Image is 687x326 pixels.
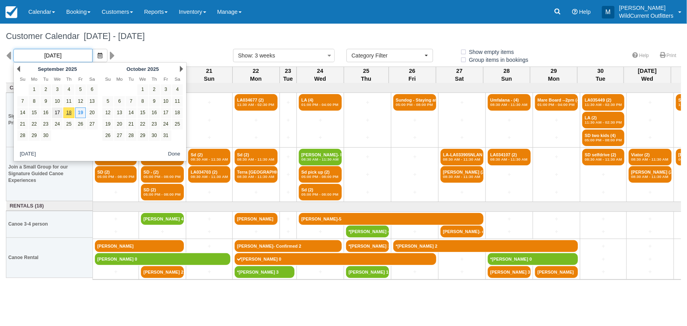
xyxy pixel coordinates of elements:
[582,170,624,179] a: +
[87,119,97,130] a: 27
[66,76,72,81] span: Thursday
[172,84,183,95] a: 4
[148,66,159,72] span: 2025
[582,228,624,236] a: +
[161,107,171,118] a: 17
[460,57,535,62] span: Group items in bookings
[280,67,296,83] th: 23 Tue
[237,174,275,179] em: 08:30 AM - 11:30 AM
[152,76,157,81] span: Thursday
[38,66,64,72] span: September
[629,215,672,223] a: +
[8,84,91,92] a: Canoe Adventures (37)
[43,76,48,81] span: Tuesday
[164,76,168,81] span: Friday
[436,67,483,83] th: 27 Sat
[344,67,389,83] th: 25 Thu
[572,9,578,15] i: Help
[235,188,278,196] a: +
[488,94,531,111] a: Umfalana - (4)08:30 AM - 11:30 AM
[126,66,146,72] span: October
[629,166,672,183] a: [PERSON_NAME] (2)08:30 AM - 11:30 AM
[252,52,275,59] span: : 3 weeks
[165,149,183,159] button: Done
[585,138,622,143] em: 05:00 PM - 08:00 PM
[235,116,278,124] a: +
[29,130,39,141] a: 29
[441,116,483,124] a: +
[488,149,531,165] a: LA034107 (2)08:30 AM - 11:30 AM
[282,188,294,196] a: +
[441,255,483,263] a: +
[460,54,533,66] label: Group items in bookings
[29,84,39,95] a: 1
[75,119,86,130] a: 26
[299,133,342,142] a: +
[490,157,528,162] em: 08:30 AM - 11:30 AM
[114,130,125,141] a: 27
[582,94,624,111] a: LA035449 (2)11:30 AM - 02:30 PM
[95,268,137,276] a: +
[393,188,436,196] a: +
[582,149,624,165] a: SD selfdrive (2)08:30 AM - 11:30 AM
[299,166,342,183] a: Sd pick up (2)05:00 PM - 08:00 PM
[63,107,74,118] a: 18
[137,84,148,95] a: 1
[8,202,91,210] a: Rentals (18)
[629,242,672,250] a: +
[582,130,624,146] a: SD two kids (4)05:00 PM - 08:00 PM
[393,228,436,236] a: +
[460,49,520,54] span: Show empty items
[143,192,181,197] em: 05:00 PM - 08:00 PM
[141,184,184,200] a: SD (2)05:00 PM - 08:00 PM
[188,166,230,183] a: LA034703 (2)08:30 AM - 11:30 AM
[488,170,531,179] a: +
[17,66,20,72] a: Prev
[188,242,230,250] a: +
[535,215,578,223] a: +
[126,119,136,130] a: 21
[149,84,159,95] a: 2
[582,242,624,250] a: +
[149,130,159,141] a: 30
[346,188,389,196] a: +
[172,96,183,107] a: 11
[535,170,578,179] a: +
[585,120,622,125] em: 11:30 AM - 02:30 PM
[105,76,111,81] span: Sunday
[346,49,433,62] button: Category Filter
[235,240,342,252] a: [PERSON_NAME]- Confirmed 2
[535,228,578,236] a: +
[95,166,137,183] a: SD (2)05:00 PM - 08:00 PM
[488,228,531,236] a: +
[188,149,230,165] a: Sd (2)08:30 AM - 11:30 AM
[629,255,672,263] a: +
[488,116,531,124] a: +
[602,6,615,19] div: M
[78,76,83,81] span: Friday
[188,133,230,142] a: +
[585,157,622,162] em: 08:30 AM - 11:30 AM
[188,228,230,236] a: +
[95,253,230,265] a: [PERSON_NAME] 0
[191,174,228,179] em: 08:30 AM - 11:30 AM
[97,174,134,179] em: 05:00 PM - 08:00 PM
[232,67,280,83] th: 22 Mon
[655,50,681,61] a: Print
[17,130,28,141] a: 28
[490,102,528,107] em: 08:30 AM - 11:30 AM
[41,84,51,95] a: 2
[126,96,136,107] a: 7
[346,240,389,252] a: *[PERSON_NAME] 3
[389,67,436,83] th: 26 Fri
[149,96,159,107] a: 9
[95,188,137,196] a: +
[488,133,531,142] a: +
[161,130,171,141] a: 31
[393,133,436,142] a: +
[352,52,423,59] span: Category Filter
[535,188,578,196] a: +
[126,130,136,141] a: 28
[87,107,97,118] a: 20
[393,116,436,124] a: +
